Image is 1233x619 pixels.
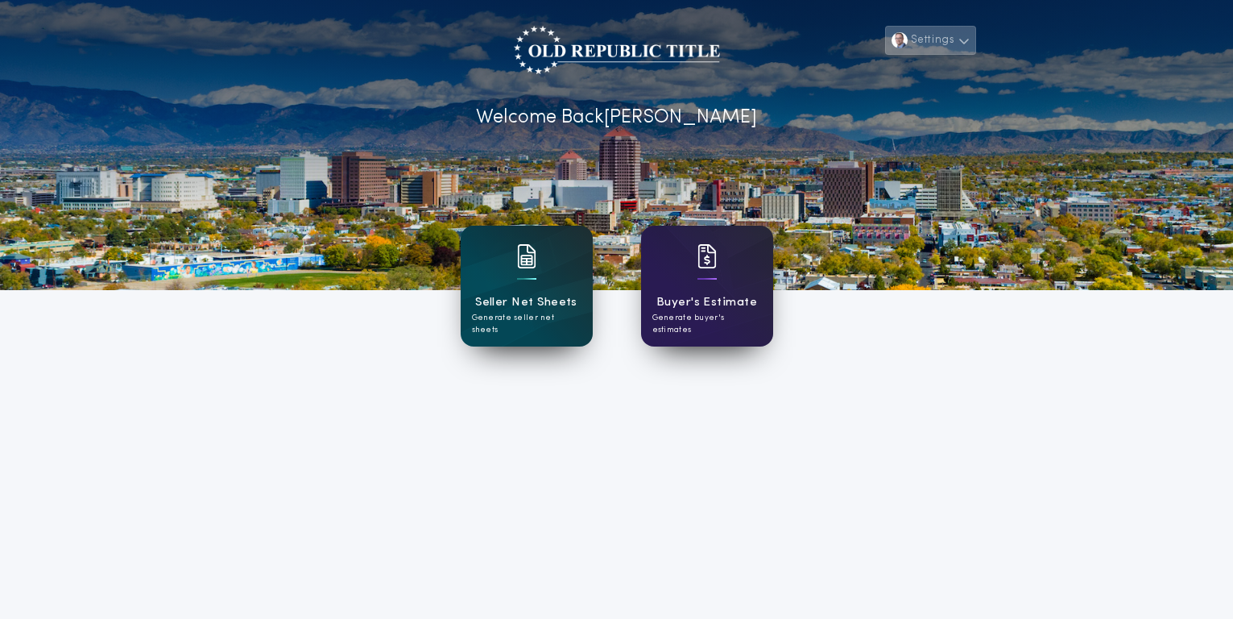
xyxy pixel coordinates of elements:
[892,32,908,48] img: user avatar
[652,312,762,336] p: Generate buyer's estimates
[472,312,581,336] p: Generate seller net sheets
[475,293,577,312] h1: Seller Net Sheets
[656,293,757,312] h1: Buyer's Estimate
[517,244,536,268] img: card icon
[641,226,773,347] a: card iconBuyer's EstimateGenerate buyer's estimates
[697,244,717,268] img: card icon
[514,26,720,74] img: account-logo
[476,103,757,132] p: Welcome Back [PERSON_NAME]
[885,26,975,55] button: Settings
[461,226,593,347] a: card iconSeller Net SheetsGenerate seller net sheets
